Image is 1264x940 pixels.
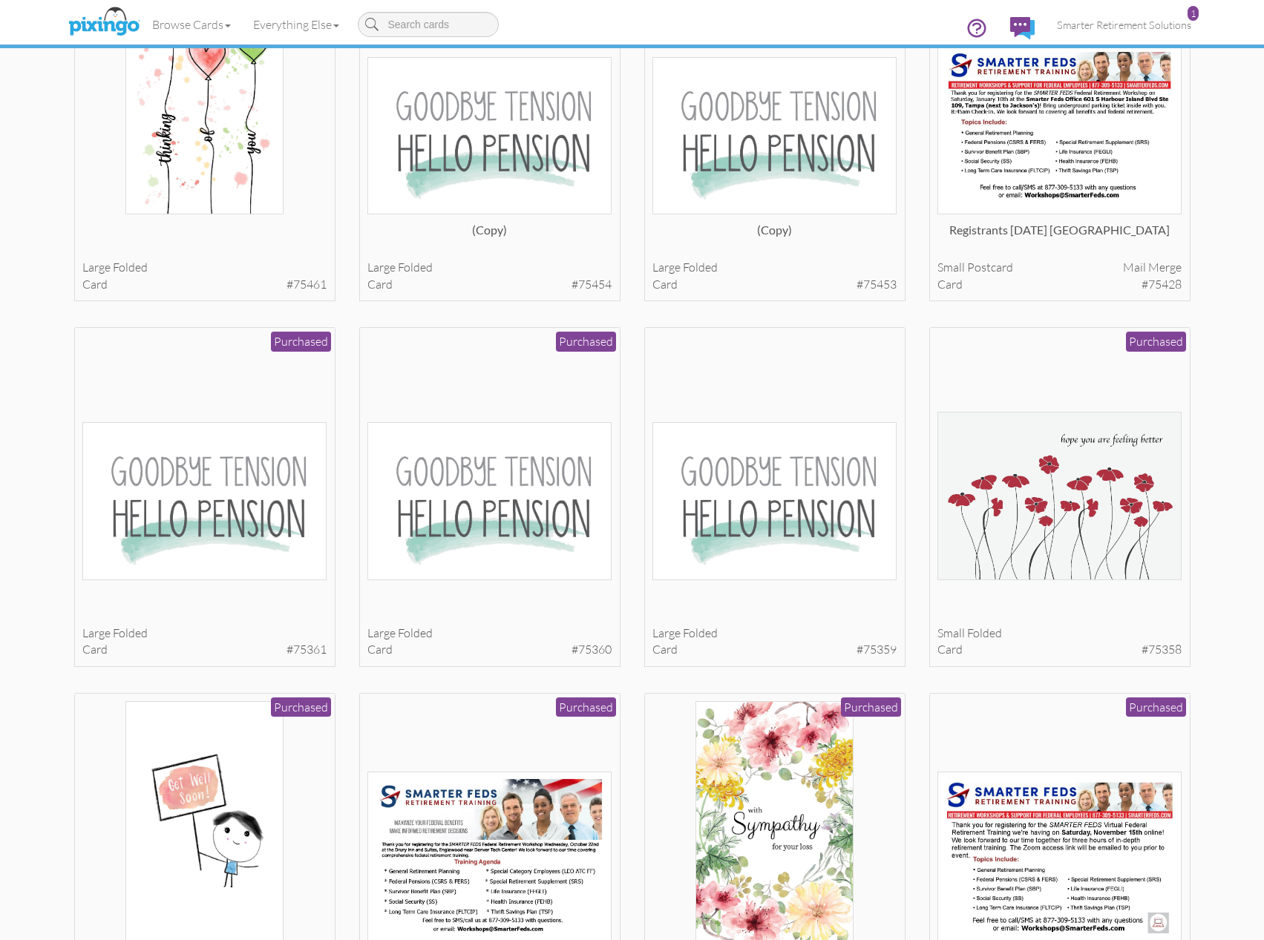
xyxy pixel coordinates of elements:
div: Registrants [DATE] [GEOGRAPHIC_DATA] [937,222,1182,252]
span: #75461 [286,276,327,293]
span: #75358 [1142,641,1182,658]
span: #75428 [1142,276,1182,293]
span: folded [967,625,1002,640]
img: 136774-1-1760468890901-ab9f85506ff5b232-qa.jpg [652,57,897,214]
span: #75454 [572,276,612,293]
span: small [937,260,965,275]
img: 136605-1-1760107212240-3d013fa7cbf84dce-qa.jpg [367,422,612,579]
span: small [937,625,965,640]
div: Purchased [556,332,616,352]
img: comments.svg [1010,17,1035,39]
div: card [367,641,612,658]
div: Purchased [271,697,331,717]
span: Mail merge [1123,259,1182,276]
div: (copy) [652,222,897,252]
div: card [367,276,612,293]
span: #75361 [286,641,327,658]
img: 136606-1-1760107409897-9e6cad4a6ea94380-qa.jpg [82,422,327,579]
div: card [82,641,327,658]
span: large [652,625,681,640]
span: #75360 [572,641,612,658]
div: Purchased [271,332,331,352]
div: card [937,641,1182,658]
img: 136775-1-1760471249391-fa226b7b93204f6c-qa.jpg [367,57,612,214]
span: folded [398,260,433,275]
span: folded [113,625,148,640]
span: #75359 [857,641,897,658]
div: 1 [1188,6,1199,21]
img: 136601-1-1760105083836-95cd7f6759d25476-qa.jpg [937,412,1182,580]
div: card [937,276,1182,293]
img: 136694-1-1760282719634-13b5e0c7db099c07-qa.jpg [937,41,1182,214]
a: Everything Else [242,6,350,43]
span: folded [683,260,718,275]
span: folded [683,625,718,640]
div: (copy) [367,222,612,252]
div: Purchased [1126,697,1186,717]
span: Smarter Retirement Solutions [1057,19,1191,31]
span: large [367,260,396,275]
span: large [367,625,396,640]
div: Purchased [1126,332,1186,352]
span: folded [398,625,433,640]
div: card [652,641,897,658]
span: large [82,260,111,275]
span: large [652,260,681,275]
div: card [82,276,327,293]
span: folded [113,260,148,275]
a: Smarter Retirement Solutions 1 [1046,6,1202,44]
span: large [82,625,111,640]
img: 136602-1-1760108950037-c2a84741b234fb67-qa.jpg [652,422,897,579]
span: #75453 [857,276,897,293]
span: postcard [967,260,1013,275]
div: card [652,276,897,293]
div: Purchased [841,697,901,717]
div: Purchased [556,697,616,717]
a: Browse Cards [141,6,242,43]
input: Search cards [358,12,499,37]
img: pixingo logo [65,4,143,41]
